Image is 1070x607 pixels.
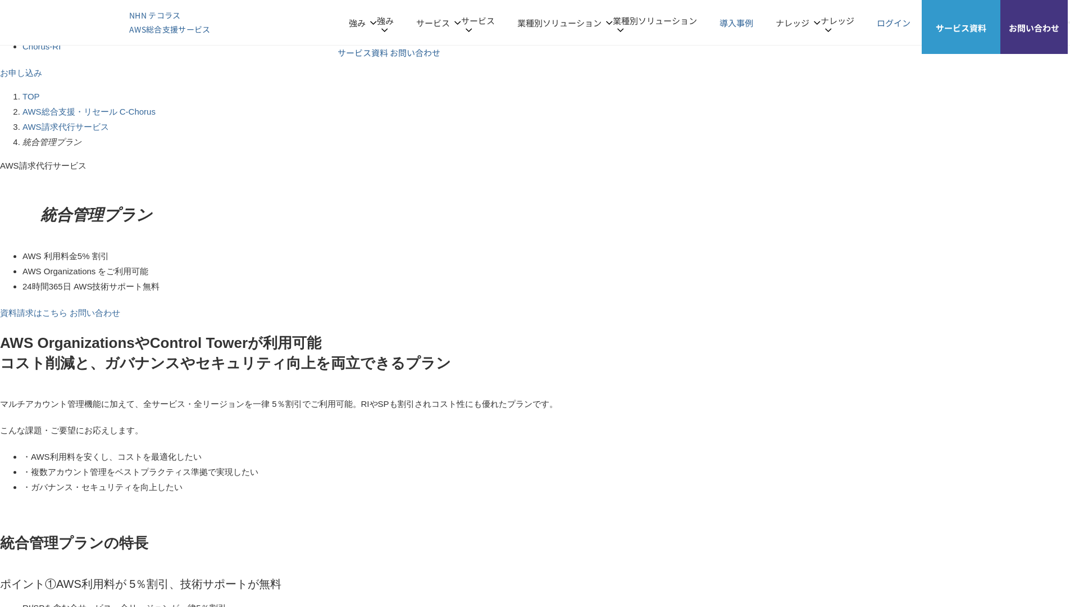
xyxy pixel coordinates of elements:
span: AWS利用料を安くし、コストを最適化したい [31,452,202,461]
span: 5 [78,251,82,261]
p: サービス [416,15,461,30]
a: AWS総合支援サービス C-ChorusNHN テコラスAWS総合支援サービス [17,8,211,37]
img: AWS総合支援サービス C-Chorus [17,9,112,36]
p: ナレッジ [821,13,854,32]
li: ・ [22,449,1070,464]
span: ガバナンス・セキュリティを向上したい [31,482,183,492]
a: Chorus-RI [22,42,61,51]
p: 強み [349,15,377,30]
em: 統合管理プラン [22,137,81,147]
a: ログイン [877,15,910,30]
a: お問い合わせ [390,47,440,58]
span: お問い合わせ [1000,20,1068,35]
span: NHN テコラス AWS総合支援サービス [129,8,211,37]
p: 業種別ソリューション [517,15,613,30]
a: TOP [22,92,40,101]
a: AWS総合支援・リセール C-Chorus [22,107,156,116]
a: サービス資料 [338,47,388,58]
p: ナレッジ [776,15,821,30]
p: 強み [377,13,394,32]
p: サービス [461,13,495,32]
li: 24時間365日 AWS技術サポート無料 [22,279,1070,294]
li: ・ [22,464,1070,479]
li: AWS 利用料金 % 割引 [22,248,1070,264]
a: 導入事例 [720,15,753,30]
p: 業種別ソリューション [613,13,697,32]
span: サービス資料 [922,20,1000,35]
li: AWS Organizations をご利用可能 [22,264,1070,279]
a: AWS請求代行サービス [22,122,109,132]
li: ・ [22,479,1070,495]
em: 統合管理プラン [40,206,152,224]
a: お問い合わせ [70,308,120,318]
span: 複数アカウント管理をベストプラクティス準拠で実現したい [31,467,258,477]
